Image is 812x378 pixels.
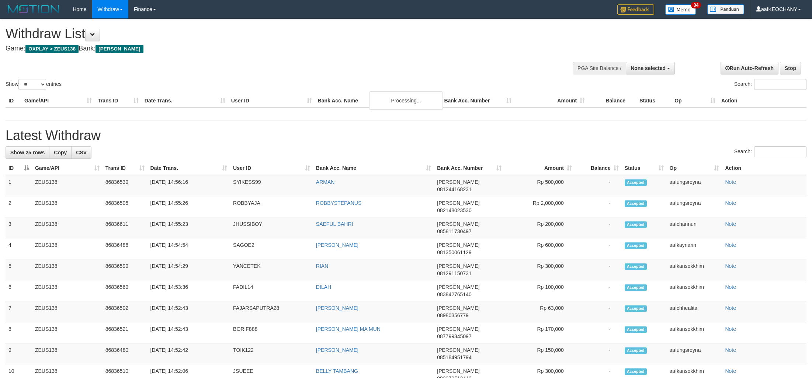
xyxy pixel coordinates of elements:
[437,249,471,255] span: Copy 081350061129 to clipboard
[575,217,622,238] td: -
[575,301,622,322] td: -
[148,259,230,280] td: [DATE] 14:54:29
[32,175,103,196] td: ZEUS138
[6,94,21,108] th: ID
[721,62,778,74] a: Run Auto-Refresh
[6,128,806,143] h1: Latest Withdraw
[437,207,471,213] span: Copy 082148023530 to clipboard
[148,161,230,175] th: Date Trans.: activate to sort column ascending
[725,368,736,374] a: Note
[96,45,143,53] span: [PERSON_NAME]
[504,280,575,301] td: Rp 100,000
[625,200,647,207] span: Accepted
[230,259,313,280] td: YANCETEK
[230,175,313,196] td: SYIKESS99
[504,217,575,238] td: Rp 200,000
[667,322,722,343] td: aafkansokkhim
[95,94,142,108] th: Trans ID
[316,305,358,311] a: [PERSON_NAME]
[625,242,647,249] span: Accepted
[6,196,32,217] td: 2
[575,343,622,364] td: -
[625,179,647,186] span: Accepted
[437,305,479,311] span: [PERSON_NAME]
[504,161,575,175] th: Amount: activate to sort column ascending
[316,284,331,290] a: DILAH
[369,91,443,110] div: Processing...
[718,94,806,108] th: Action
[725,284,736,290] a: Note
[725,242,736,248] a: Note
[103,217,148,238] td: 86836611
[316,368,358,374] a: BELLY TAMBANG
[49,146,72,159] a: Copy
[667,301,722,322] td: aafchhealita
[148,343,230,364] td: [DATE] 14:52:42
[504,301,575,322] td: Rp 63,000
[437,347,479,353] span: [PERSON_NAME]
[625,347,647,354] span: Accepted
[148,301,230,322] td: [DATE] 14:52:43
[734,79,806,90] label: Search:
[667,280,722,301] td: aafkansokkhim
[103,238,148,259] td: 86836486
[316,326,381,332] a: [PERSON_NAME] MA MUN
[6,238,32,259] td: 4
[667,196,722,217] td: aafungsreyna
[6,343,32,364] td: 9
[148,238,230,259] td: [DATE] 14:54:54
[575,161,622,175] th: Balance: activate to sort column ascending
[103,259,148,280] td: 86836599
[437,326,479,332] span: [PERSON_NAME]
[631,65,666,71] span: None selected
[316,200,361,206] a: ROBBYSTEPANUS
[148,196,230,217] td: [DATE] 14:55:26
[6,301,32,322] td: 7
[32,259,103,280] td: ZEUS138
[707,4,744,14] img: panduan.png
[32,280,103,301] td: ZEUS138
[437,284,479,290] span: [PERSON_NAME]
[230,196,313,217] td: ROBBYAJA
[725,221,736,227] a: Note
[437,312,469,318] span: Copy 08980356779 to clipboard
[622,161,667,175] th: Status: activate to sort column ascending
[148,280,230,301] td: [DATE] 14:53:36
[617,4,654,15] img: Feedback.jpg
[76,150,87,155] span: CSV
[626,62,675,74] button: None selected
[316,179,335,185] a: ARMAN
[32,322,103,343] td: ZEUS138
[725,326,736,332] a: Note
[504,196,575,217] td: Rp 2,000,000
[575,175,622,196] td: -
[504,238,575,259] td: Rp 600,000
[103,301,148,322] td: 86836502
[625,305,647,312] span: Accepted
[625,221,647,228] span: Accepted
[667,161,722,175] th: Op: activate to sort column ascending
[10,150,45,155] span: Show 25 rows
[722,161,806,175] th: Action
[754,146,806,157] input: Search:
[230,217,313,238] td: JHUSSIBOY
[103,280,148,301] td: 86836569
[437,179,479,185] span: [PERSON_NAME]
[434,161,504,175] th: Bank Acc. Number: activate to sort column ascending
[54,150,67,155] span: Copy
[32,301,103,322] td: ZEUS138
[725,347,736,353] a: Note
[437,228,471,234] span: Copy 085811730497 to clipboard
[667,175,722,196] td: aafungsreyna
[103,322,148,343] td: 86836521
[316,347,358,353] a: [PERSON_NAME]
[625,284,647,291] span: Accepted
[575,280,622,301] td: -
[230,161,313,175] th: User ID: activate to sort column ascending
[725,263,736,269] a: Note
[230,301,313,322] td: FAJARSAPUTRA28
[32,196,103,217] td: ZEUS138
[437,221,479,227] span: [PERSON_NAME]
[504,343,575,364] td: Rp 150,000
[636,94,672,108] th: Status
